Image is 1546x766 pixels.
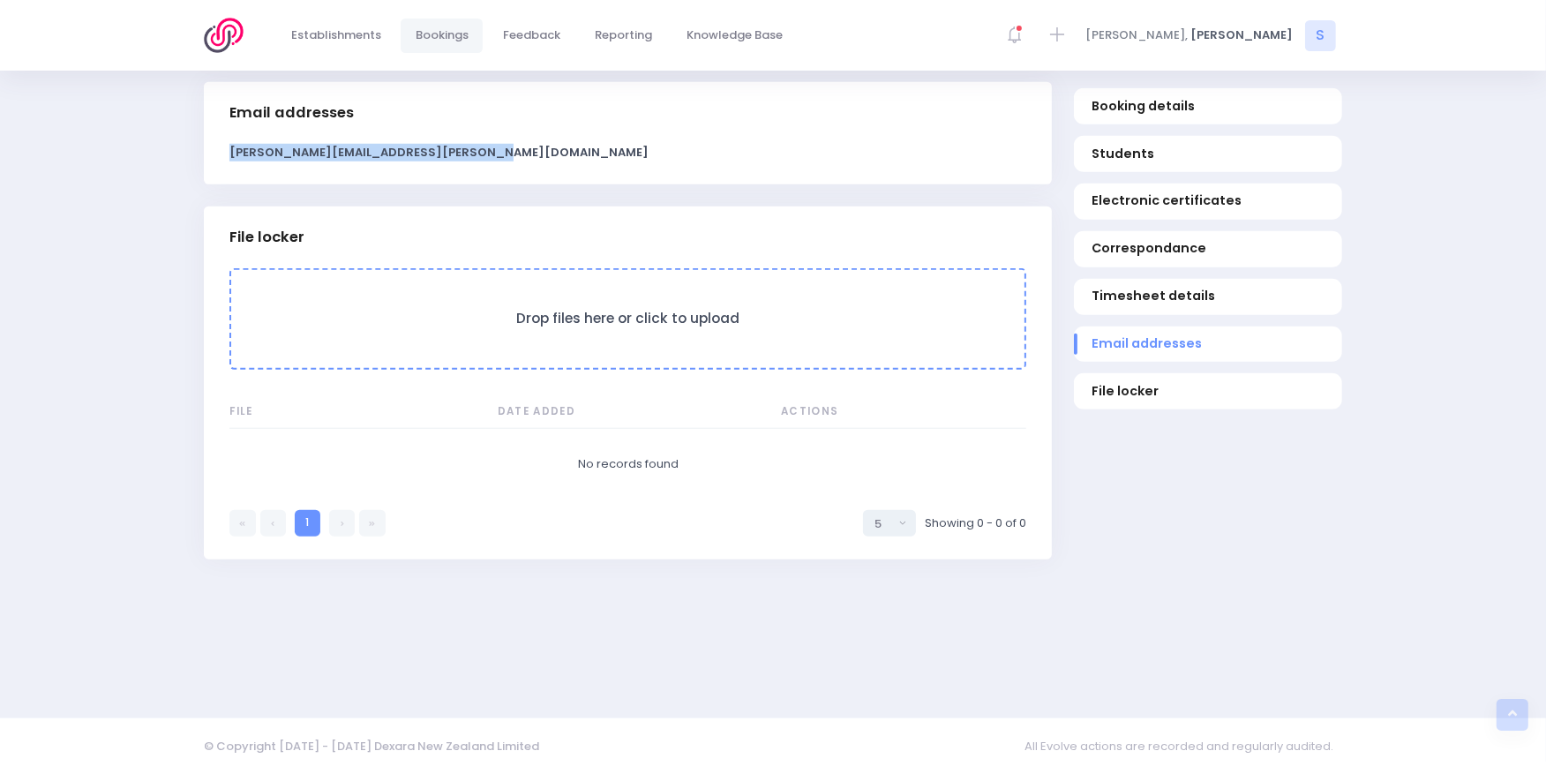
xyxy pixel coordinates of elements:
[1024,730,1342,764] span: All Evolve actions are recorded and regularly audited.
[229,229,304,246] h3: File locker
[229,510,255,536] a: First
[229,404,326,420] span: File
[229,144,649,161] strong: [PERSON_NAME][EMAIL_ADDRESS][PERSON_NAME][DOMAIN_NAME]
[687,26,783,44] span: Knowledge Base
[1305,20,1336,51] span: S
[1092,145,1325,163] span: Students
[1074,184,1342,220] a: Electronic certificates
[1074,88,1342,124] a: Booking details
[204,738,539,755] span: © Copyright [DATE] - [DATE] Dexara New Zealand Limited
[329,510,355,536] a: Next
[578,455,679,472] span: No records found
[249,311,1007,327] h3: Drop files here or click to upload
[1074,327,1342,363] a: Email addresses
[1085,26,1188,44] span: [PERSON_NAME],
[359,510,385,536] a: Last
[1191,26,1294,44] span: [PERSON_NAME]
[488,19,574,53] a: Feedback
[1074,231,1342,267] a: Correspondance
[276,19,395,53] a: Establishments
[416,26,469,44] span: Bookings
[295,510,320,536] a: 1
[204,18,254,53] img: Logo
[1092,334,1325,353] span: Email addresses
[1074,279,1342,315] a: Timesheet details
[401,19,483,53] a: Bookings
[1092,97,1325,116] span: Booking details
[260,510,286,536] a: Previous
[1092,192,1325,211] span: Electronic certificates
[1092,382,1325,401] span: File locker
[291,26,381,44] span: Establishments
[1092,288,1325,306] span: Timesheet details
[595,26,652,44] span: Reporting
[229,104,354,122] h3: Email addresses
[498,404,595,420] span: Date Added
[580,19,666,53] a: Reporting
[925,514,1026,532] span: Showing 0 - 0 of 0
[1074,136,1342,172] a: Students
[503,26,560,44] span: Feedback
[1074,374,1342,410] a: File locker
[874,515,894,533] div: 5
[781,404,878,420] span: Actions
[672,19,797,53] a: Knowledge Base
[863,510,916,536] button: Select page size
[1092,240,1325,259] span: Correspondance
